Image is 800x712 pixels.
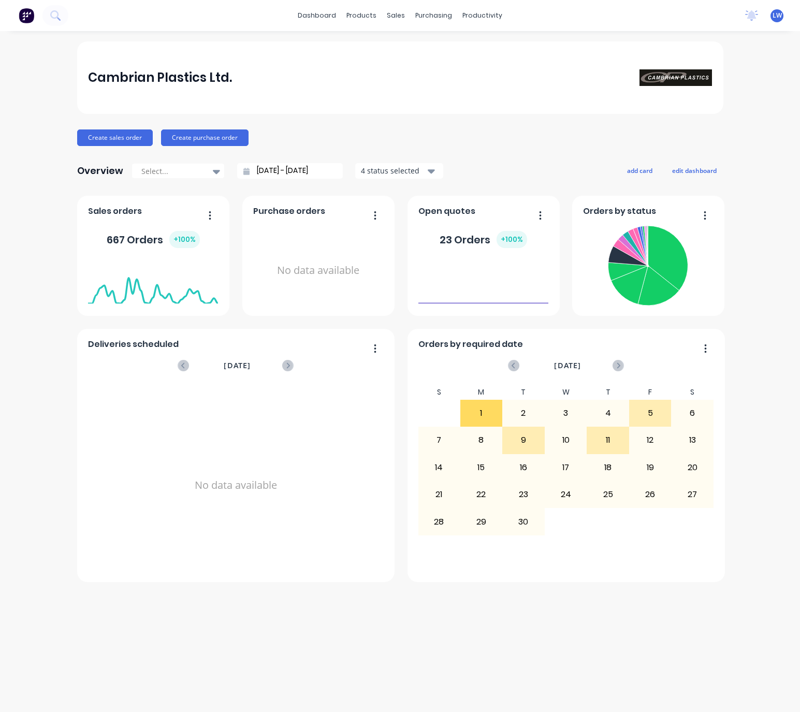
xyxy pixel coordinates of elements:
[503,400,544,426] div: 2
[671,385,714,400] div: S
[253,222,383,319] div: No data available
[457,8,507,23] div: productivity
[672,455,713,481] div: 20
[630,400,671,426] div: 5
[88,67,232,88] div: Cambrian Plastics Ltd.
[461,482,502,507] div: 22
[620,164,659,177] button: add card
[418,205,475,217] span: Open quotes
[630,455,671,481] div: 19
[461,427,502,453] div: 8
[587,482,629,507] div: 25
[502,385,545,400] div: T
[503,482,544,507] div: 23
[77,161,123,181] div: Overview
[773,11,782,20] span: LW
[545,385,587,400] div: W
[629,385,672,400] div: F
[672,400,713,426] div: 6
[107,231,200,248] div: 667 Orders
[587,427,629,453] div: 11
[161,129,249,146] button: Create purchase order
[418,385,460,400] div: S
[587,400,629,426] div: 4
[293,8,341,23] a: dashboard
[587,385,629,400] div: T
[418,508,460,534] div: 28
[545,482,587,507] div: 24
[587,455,629,481] div: 18
[461,400,502,426] div: 1
[503,508,544,534] div: 30
[355,163,443,179] button: 4 status selected
[440,231,527,248] div: 23 Orders
[639,69,712,86] img: Cambrian Plastics Ltd.
[583,205,656,217] span: Orders by status
[418,338,523,351] span: Orders by required date
[545,400,587,426] div: 3
[19,8,34,23] img: Factory
[672,482,713,507] div: 27
[341,8,382,23] div: products
[361,165,426,176] div: 4 status selected
[460,385,503,400] div: M
[88,338,179,351] span: Deliveries scheduled
[665,164,723,177] button: edit dashboard
[88,385,383,586] div: No data available
[410,8,457,23] div: purchasing
[630,427,671,453] div: 12
[253,205,325,217] span: Purchase orders
[418,482,460,507] div: 21
[545,427,587,453] div: 10
[497,231,527,248] div: + 100 %
[418,455,460,481] div: 14
[382,8,410,23] div: sales
[461,455,502,481] div: 15
[630,482,671,507] div: 26
[672,427,713,453] div: 13
[88,205,142,217] span: Sales orders
[224,360,251,371] span: [DATE]
[418,427,460,453] div: 7
[554,360,581,371] span: [DATE]
[503,455,544,481] div: 16
[77,129,153,146] button: Create sales order
[461,508,502,534] div: 29
[545,455,587,481] div: 17
[503,427,544,453] div: 9
[169,231,200,248] div: + 100 %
